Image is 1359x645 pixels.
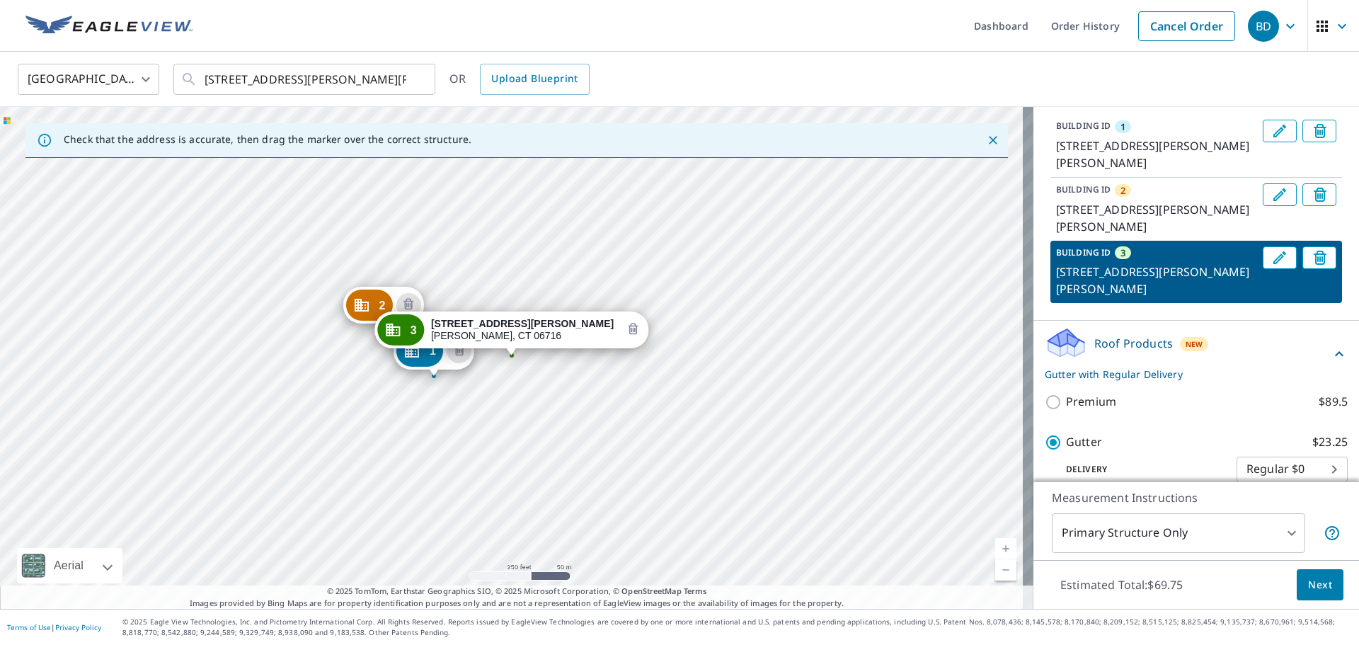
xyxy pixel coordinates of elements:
a: Current Level 17, Zoom Out [995,559,1016,581]
button: Delete building 3 [621,318,646,343]
p: Estimated Total: $69.75 [1049,569,1194,600]
span: 1 [1120,120,1125,133]
button: Close [984,131,1002,149]
span: Your report will include only the primary structure on the property. For example, a detached gara... [1324,525,1341,542]
a: Terms of Use [7,622,51,632]
div: Regular $0 [1237,450,1348,489]
p: [STREET_ADDRESS][PERSON_NAME][PERSON_NAME] [1056,201,1257,235]
a: OpenStreetMap [621,586,681,596]
a: Current Level 17, Zoom In [995,538,1016,559]
p: BUILDING ID [1056,246,1111,258]
button: Delete building 3 [1302,246,1336,269]
span: 2 [379,300,385,311]
span: 3 [411,325,417,336]
p: Roof Products [1094,335,1173,352]
p: | [7,623,101,632]
strong: [STREET_ADDRESS][PERSON_NAME] [431,318,614,329]
img: EV Logo [25,16,193,37]
p: Gutter [1066,433,1102,451]
button: Delete building 2 [396,293,421,318]
p: © 2025 Eagle View Technologies, Inc. and Pictometry International Corp. All Rights Reserved. Repo... [122,617,1352,638]
p: Premium [1066,393,1116,411]
button: Next [1297,569,1343,601]
span: 3 [1120,246,1125,259]
p: $23.25 [1312,433,1348,451]
input: Search by address or latitude-longitude [205,59,406,99]
p: $89.5 [1319,393,1348,411]
div: Dropped pin, building 2, Commercial property, 128 Lyman Rd Wolcott, CT 06716 [343,287,423,331]
button: Edit building 1 [1263,120,1297,142]
div: Primary Structure Only [1052,513,1305,553]
a: Privacy Policy [55,622,101,632]
p: Gutter with Regular Delivery [1045,367,1331,382]
span: 1 [430,346,436,356]
p: Delivery [1045,463,1237,476]
div: BD [1248,11,1279,42]
div: Roof ProductsNewGutter with Regular Delivery [1045,326,1348,382]
span: Next [1308,576,1332,594]
button: Delete building 1 [1302,120,1336,142]
button: Edit building 3 [1263,246,1297,269]
div: Aerial [50,548,88,583]
a: Cancel Order [1138,11,1235,41]
span: © 2025 TomTom, Earthstar Geographics SIO, © 2025 Microsoft Corporation, © [327,586,707,598]
span: Upload Blueprint [491,70,578,88]
div: OR [449,64,590,95]
p: BUILDING ID [1056,120,1111,132]
p: [STREET_ADDRESS][PERSON_NAME][PERSON_NAME] [1056,137,1257,171]
span: 2 [1120,184,1125,197]
div: [PERSON_NAME], CT 06716 [431,318,614,342]
p: Measurement Instructions [1052,489,1341,506]
div: [GEOGRAPHIC_DATA] [18,59,159,99]
p: Check that the address is accurate, then drag the marker over the correct structure. [64,133,471,146]
div: Dropped pin, building 3, Commercial property, 128 Lyman Rd Wolcott, CT 06716 [374,312,648,355]
div: Aerial [17,548,122,583]
button: Edit building 2 [1263,183,1297,206]
span: New [1186,338,1203,350]
a: Terms [684,586,707,596]
a: Upload Blueprint [480,64,589,95]
button: Delete building 2 [1302,183,1336,206]
p: [STREET_ADDRESS][PERSON_NAME][PERSON_NAME] [1056,263,1257,297]
p: BUILDING ID [1056,183,1111,195]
